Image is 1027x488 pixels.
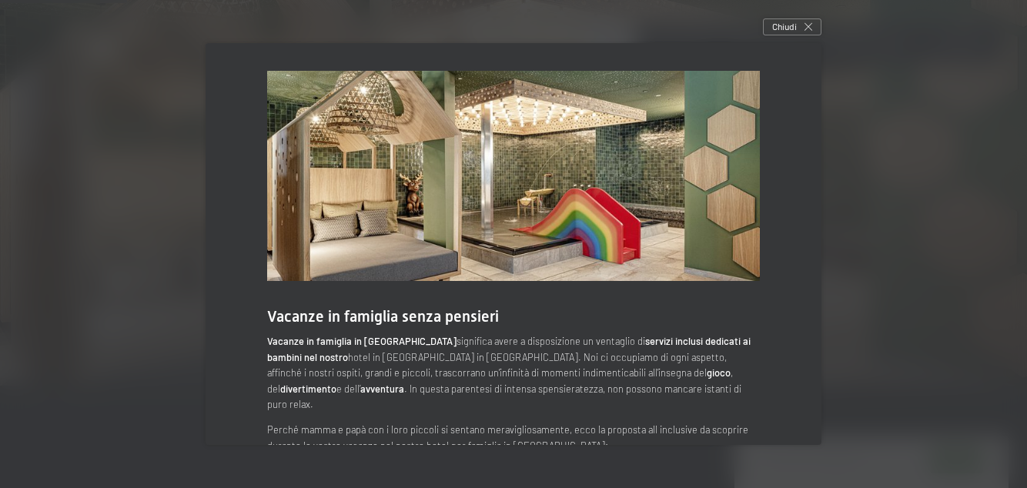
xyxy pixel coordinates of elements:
[267,335,751,363] strong: servizi inclusi dedicati ai bambini nel nostro
[267,335,457,347] strong: Vacanze in famiglia in [GEOGRAPHIC_DATA]
[280,383,336,395] strong: divertimento
[267,333,760,412] p: significa avere a disposizione un ventaglio di hotel in [GEOGRAPHIC_DATA] in [GEOGRAPHIC_DATA]. N...
[267,71,760,282] img: Hotel benessere - Piscina per bambini - Mondo dei bambini - Lutago - Valle Aurina
[360,383,404,395] strong: avventura
[772,20,797,33] span: Chiudi
[267,422,760,453] p: Perché mamma e papà con i loro piccoli si sentano meravigliosamente, ecco la proposta all inclusi...
[707,366,731,379] strong: gioco
[267,307,499,326] span: Vacanze in famiglia senza pensieri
